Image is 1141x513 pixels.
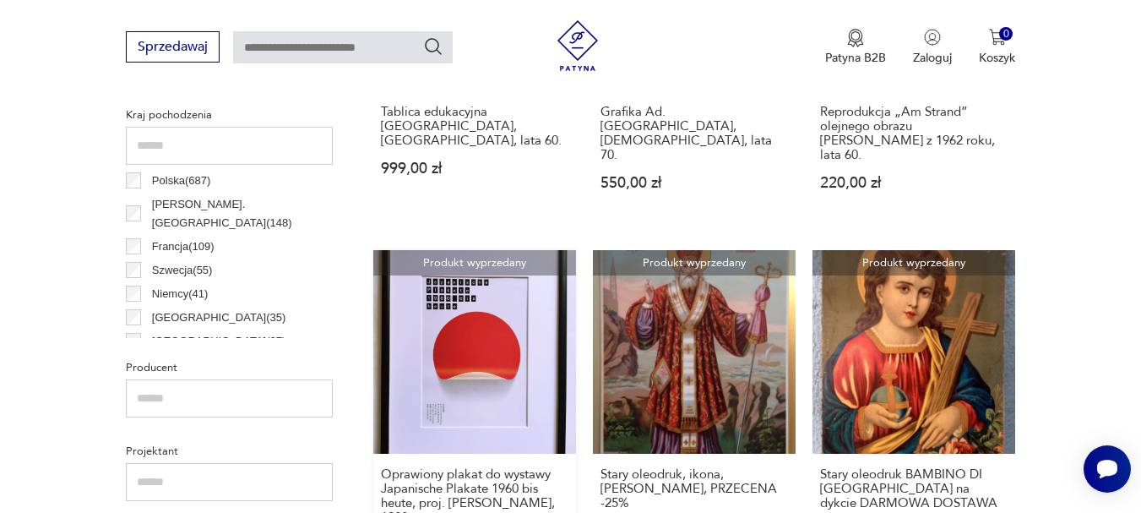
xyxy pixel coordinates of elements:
[913,29,952,66] button: Zaloguj
[126,31,220,63] button: Sprzedawaj
[423,36,443,57] button: Szukaj
[152,261,213,280] p: Szwecja ( 55 )
[825,29,886,66] a: Ikona medaluPatyna B2B
[152,237,215,256] p: Francja ( 109 )
[152,285,209,303] p: Niemcy ( 41 )
[999,27,1013,41] div: 0
[126,106,333,124] p: Kraj pochodzenia
[600,467,788,510] h3: Stary oleodruk, ikona, [PERSON_NAME], PRZECENA -25%
[381,105,568,148] h3: Tablica edukacyjna [GEOGRAPHIC_DATA], [GEOGRAPHIC_DATA], lata 60.
[381,161,568,176] p: 999,00 zł
[847,29,864,47] img: Ikona medalu
[126,42,220,54] a: Sprzedawaj
[820,105,1008,162] h3: Reprodukcja „Am Strand” olejnego obrazu [PERSON_NAME] z 1962 roku, lata 60.
[825,50,886,66] p: Patyna B2B
[825,29,886,66] button: Patyna B2B
[820,176,1008,190] p: 220,00 zł
[552,20,603,71] img: Patyna - sklep z meblami i dekoracjami vintage
[126,442,333,461] p: Projektant
[152,172,210,190] p: Polska ( 687 )
[152,332,285,351] p: [GEOGRAPHIC_DATA] ( 27 )
[152,308,285,327] p: [GEOGRAPHIC_DATA] ( 35 )
[979,50,1015,66] p: Koszyk
[600,105,788,162] h3: Grafika Ad. [GEOGRAPHIC_DATA], [DEMOGRAPHIC_DATA], lata 70.
[152,195,333,232] p: [PERSON_NAME]. [GEOGRAPHIC_DATA] ( 148 )
[126,358,333,377] p: Producent
[924,29,941,46] img: Ikonka użytkownika
[913,50,952,66] p: Zaloguj
[1084,445,1131,493] iframe: Smartsupp widget button
[979,29,1015,66] button: 0Koszyk
[989,29,1006,46] img: Ikona koszyka
[600,176,788,190] p: 550,00 zł
[820,467,1008,510] h3: Stary oleodruk BAMBINO DI [GEOGRAPHIC_DATA] na dykcie DARMOWA DOSTAWA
